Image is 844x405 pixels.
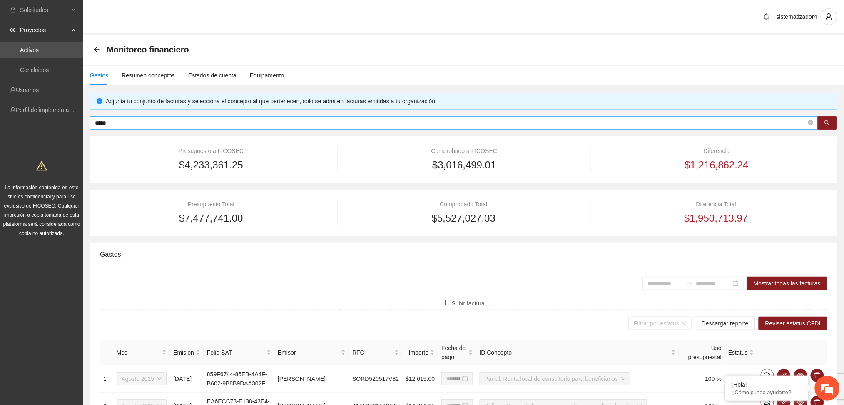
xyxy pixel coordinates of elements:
div: Comprobado Total [353,200,575,209]
div: Diferencia Total [605,200,827,209]
div: Minimizar ventana de chat en vivo [137,4,157,24]
span: Estatus [728,348,748,357]
th: Emisión [170,340,204,365]
th: RFC [349,340,402,365]
a: Concluidos [20,67,49,73]
div: Gastos [90,71,108,80]
div: Diferencia [606,146,827,155]
span: user [821,13,837,20]
span: ID Concepto [480,348,670,357]
th: Uso presupuestal [679,340,725,365]
button: Descargar reporte [695,317,755,330]
th: Importe [402,340,438,365]
th: Folio SAT [204,340,274,365]
span: plus [443,300,448,307]
button: bell [760,10,773,23]
span: Descargar reporte [702,319,749,328]
td: 100 % [679,365,725,392]
td: SORD520517V82 [349,365,402,392]
span: $7,477,741.00 [179,210,243,226]
span: edit [778,372,790,379]
td: $12,615.00 [402,365,438,392]
span: swap-right [686,280,693,287]
div: Adjunta tu conjunto de facturas y selecciona el concepto al que pertenecen, solo se admiten factu... [106,97,831,106]
span: $1,216,862.24 [685,157,749,173]
span: to [686,280,693,287]
span: close-circle [808,120,813,125]
span: Parral: Renta local de consultorio para beneficiarios [485,372,626,385]
button: eye [794,369,807,382]
div: Presupuesto a FICOSEC [100,146,322,155]
span: $3,016,499.01 [432,157,496,173]
span: close-circle [808,119,813,127]
div: ¡Hola! [732,381,802,388]
div: Back [93,46,100,53]
td: [DATE] [170,365,204,392]
button: Revisar estatus CFDI [759,317,827,330]
div: Equipamento [250,71,284,80]
span: Solicitudes [20,2,69,18]
textarea: Escriba su mensaje y pulse “Intro” [4,227,159,257]
span: Importe [406,348,428,357]
th: Mes [113,340,170,365]
th: Fecha de pago [438,340,476,365]
a: Usuarios [16,87,39,93]
div: Gastos [100,242,827,266]
div: Resumen conceptos [122,71,175,80]
span: $1,950,713.97 [684,210,748,226]
span: Subir factura [452,299,485,308]
button: delete [811,369,824,382]
span: bell [760,13,773,20]
span: La información contenida en este sitio es confidencial y para uso exclusivo de FICOSEC. Cualquier... [3,185,80,236]
div: Presupuesto Total [100,200,322,209]
span: Estamos en línea. [48,111,115,195]
td: [PERSON_NAME] [274,365,349,392]
button: plusSubir factura [100,297,827,310]
th: Estatus [725,340,757,365]
span: RFC [352,348,393,357]
a: Perfil de implementadora [16,107,81,113]
div: Chatee con nosotros ahora [43,42,140,53]
span: Proyectos [20,22,69,38]
div: Comprobado a FICOSEC [353,146,576,155]
button: user [821,8,837,25]
span: inbox [10,7,16,13]
span: Folio SAT [207,348,265,357]
td: 859F6744-85EB-4A4F-B602-9B8B9DAA302F [204,365,274,392]
button: comment [761,369,774,382]
a: Activos [20,47,39,53]
span: $4,233,361.25 [179,157,243,173]
th: ID Concepto [476,340,679,365]
button: Mostrar todas las facturas [747,277,827,290]
span: warning [36,160,47,171]
span: $5,527,027.03 [432,210,495,226]
span: Agosto 2025 [122,372,162,385]
span: arrow-left [93,46,100,53]
span: Emisión [173,348,194,357]
button: edit [777,369,791,382]
p: ¿Cómo puedo ayudarte? [732,389,802,395]
span: Mostrar todas las facturas [754,279,821,288]
th: Emisor [274,340,349,365]
span: Mes [117,348,161,357]
span: Revisar estatus CFDI [765,319,821,328]
span: search [824,120,830,127]
span: Monitoreo financiero [107,43,189,56]
td: 1 [100,365,113,392]
span: eye [10,27,16,33]
span: comment [761,372,774,379]
span: Fecha de pago [441,343,466,362]
button: search [818,116,837,130]
span: sistematizador4 [777,13,817,20]
td: - - - [725,365,757,392]
span: info-circle [97,98,102,104]
span: eye [794,372,807,379]
div: Estados de cuenta [188,71,237,80]
span: Emisor [278,348,339,357]
span: delete [811,372,824,379]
